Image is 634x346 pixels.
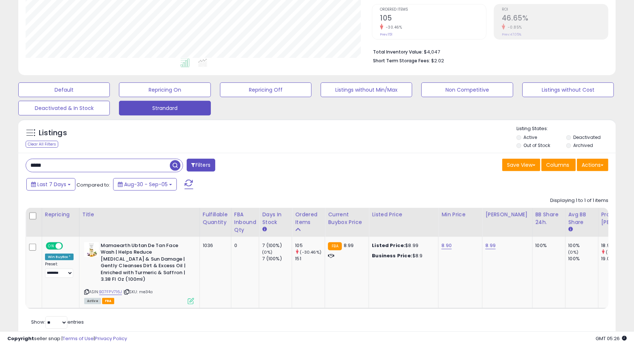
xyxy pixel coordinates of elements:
span: Compared to: [77,181,110,188]
button: Filters [187,159,215,172]
div: Displaying 1 to 1 of 1 items [550,197,608,204]
h2: 105 [380,14,486,24]
small: -0.85% [505,25,522,30]
div: ASIN: [84,242,194,303]
div: $8.9 [372,253,433,259]
strong: Copyright [7,335,34,342]
button: Last 7 Days [26,178,75,191]
small: Days In Stock. [262,226,266,233]
span: 2025-09-13 05:26 GMT [596,335,627,342]
span: OFF [62,243,74,249]
div: Listed Price [372,211,435,218]
div: 7 (100%) [262,242,292,249]
small: (-0.58%) [606,249,624,255]
img: 41Vo250LFrL._SL40_.jpg [84,242,99,257]
small: Prev: 151 [380,32,392,37]
small: Avg BB Share. [568,226,573,233]
div: Clear All Filters [26,141,58,148]
div: 100% [568,242,598,249]
div: Min Price [441,211,479,218]
button: Default [18,82,110,97]
div: 100% [568,255,598,262]
div: FBA inbound Qty [234,211,256,234]
span: ROI [502,8,608,12]
a: 8.99 [485,242,496,249]
button: Non Competitive [421,82,513,97]
b: Short Term Storage Fees: [373,58,430,64]
div: [PERSON_NAME] [485,211,529,218]
button: Repricing On [119,82,210,97]
label: Archived [573,142,593,148]
div: Current Buybox Price [328,211,366,226]
button: Repricing Off [220,82,312,97]
span: Aug-30 - Sep-05 [124,181,168,188]
div: $8.99 [372,242,433,249]
div: Preset: [45,262,74,278]
b: Business Price: [372,252,412,259]
div: Days In Stock [262,211,289,226]
span: 8.99 [344,242,354,249]
button: Listings without Min/Max [321,82,412,97]
label: Deactivated [573,134,601,140]
span: Columns [546,161,569,169]
button: Actions [577,159,608,171]
button: Strandard [119,101,210,115]
small: -30.46% [383,25,402,30]
b: Total Inventory Value: [373,49,423,55]
span: Last 7 Days [37,181,66,188]
span: | SKU: me34a [123,289,153,295]
button: Save View [502,159,540,171]
div: seller snap | | [7,335,127,342]
a: Terms of Use [63,335,94,342]
span: Ordered Items [380,8,486,12]
a: B07FPV716J [99,289,122,295]
button: Deactivated & In Stock [18,101,110,115]
p: Listing States: [516,125,616,132]
div: Ordered Items [295,211,322,226]
h2: 46.65% [502,14,608,24]
small: (-30.46%) [300,249,321,255]
label: Active [523,134,537,140]
span: All listings currently available for purchase on Amazon [84,298,101,304]
label: Out of Stock [523,142,550,148]
h5: Listings [39,128,67,138]
div: 7 (100%) [262,255,292,262]
div: Avg BB Share [568,211,595,226]
div: 151 [295,255,325,262]
div: Fulfillable Quantity [203,211,228,226]
span: ON [46,243,56,249]
span: $2.02 [431,57,444,64]
button: Columns [541,159,576,171]
button: Listings without Cost [522,82,614,97]
small: FBA [328,242,342,250]
button: Aug-30 - Sep-05 [113,178,177,191]
div: 0 [234,242,254,249]
li: $4,047 [373,47,603,56]
small: (0%) [262,249,272,255]
span: FBA [102,298,115,304]
a: 8.90 [441,242,452,249]
div: 100% [536,242,560,249]
div: Repricing [45,211,76,218]
div: 1036 [203,242,225,249]
small: (0%) [568,249,579,255]
b: Listed Price: [372,242,405,249]
span: Show: entries [31,319,84,325]
small: Prev: 47.05% [502,32,521,37]
div: BB Share 24h. [536,211,562,226]
div: Win BuyBox * [45,254,74,260]
div: Title [82,211,197,218]
b: Mamaearth Ubtan De Tan Face Wash | Helps Reduce [MEDICAL_DATA] & Sun Damage | Gently Cleanses Dir... [101,242,190,285]
a: Privacy Policy [95,335,127,342]
div: 105 [295,242,325,249]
